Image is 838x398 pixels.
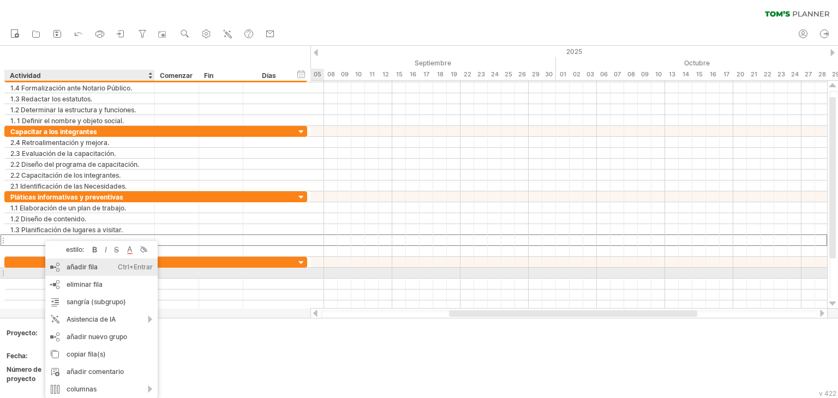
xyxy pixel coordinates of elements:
font: 09 [341,70,349,78]
font: 1.3 Redactar los estatutos. [10,95,92,103]
div: Jueves, 11 de septiembre de 2025 [365,69,379,80]
font: columnas [67,385,97,393]
font: 1.4 Formalización ante Notario Público. [10,84,132,92]
div: Miércoles, 10 de septiembre de 2025 [351,69,365,80]
div: Lunes, 8 de septiembre de 2025 [324,69,338,80]
div: Martes, 23 de septiembre de 2025 [474,69,488,80]
font: 26 [518,70,526,78]
font: Capacitar a los integrantes [10,128,97,136]
font: 2.2 Capacitación de los integrantes. [10,171,121,179]
div: Miércoles, 15 de octubre de 2025 [692,69,706,80]
div: Lunes, 22 de septiembre de 2025 [460,69,474,80]
font: 1.3 Planificación de lugares a visitar. [10,226,123,234]
div: Lunes, 29 de septiembre de 2025 [529,69,542,80]
font: 1.2 Diseño de contenido. [10,215,86,223]
font: 16 [410,70,416,78]
div: Martes, 7 de octubre de 2025 [610,69,624,80]
div: Septiembre de 2025 [256,57,556,69]
font: 12 [382,70,389,78]
font: 10 [655,70,662,78]
font: 11 [369,70,375,78]
div: Lunes, 13 de octubre de 2025 [665,69,679,80]
font: añadir nuevo grupo [67,333,127,341]
font: 20 [737,70,744,78]
font: Pláticas informativas y preventivas [10,193,123,201]
font: 09 [641,70,649,78]
font: 13 [669,70,675,78]
font: Asistencia de IA [67,315,116,323]
font: 23 [477,70,485,78]
font: 02 [573,70,580,78]
font: Ctrl+Entrar [118,263,153,271]
font: 24 [491,70,499,78]
div: Viernes, 26 de septiembre de 2025 [515,69,529,80]
font: 28 [818,70,826,78]
font: Octubre [684,59,710,67]
font: 14 [683,70,689,78]
div: Martes, 30 de septiembre de 2025 [542,69,556,80]
div: Jueves, 23 de octubre de 2025 [774,69,788,80]
font: 2.2 Diseño del programa de capacitación. [10,160,139,168]
font: 17 [423,70,429,78]
font: Comenzar [160,71,193,80]
div: Martes, 21 de octubre de 2025 [747,69,761,80]
font: 07 [614,70,621,78]
font: 30 [545,70,553,78]
font: Proyecto: [7,329,38,337]
font: 1. 1 Definir el nombre y objeto social. [10,117,124,125]
font: 2025 [566,47,582,56]
div: Jueves, 18 de septiembre de 2025 [433,69,447,80]
div: Jueves, 25 de septiembre de 2025 [501,69,515,80]
font: Actividad [10,71,41,80]
font: 21 [751,70,757,78]
div: Martes, 9 de septiembre de 2025 [338,69,351,80]
font: 01 [560,70,566,78]
font: 16 [710,70,716,78]
font: 15 [396,70,403,78]
font: 23 [777,70,785,78]
font: Septiembre [415,59,451,67]
font: 15 [696,70,703,78]
div: Lunes, 20 de octubre de 2025 [733,69,747,80]
div: Lunes, 6 de octubre de 2025 [597,69,610,80]
div: Jueves, 2 de octubre de 2025 [570,69,583,80]
font: copiar fila(s) [67,350,106,358]
font: 27 [805,70,812,78]
font: añadir fila [67,263,98,271]
div: Viernes, 5 de septiembre de 2025 [310,69,324,80]
div: Miércoles, 17 de septiembre de 2025 [420,69,433,80]
div: Miércoles, 24 de septiembre de 2025 [488,69,501,80]
div: Miércoles, 22 de octubre de 2025 [761,69,774,80]
font: 08 [627,70,635,78]
font: añadir comentario [67,367,124,376]
div: Martes, 14 de octubre de 2025 [679,69,692,80]
div: Viernes, 17 de octubre de 2025 [720,69,733,80]
div: Viernes, 3 de octubre de 2025 [583,69,597,80]
font: 18 [437,70,444,78]
font: v 422 [819,389,836,397]
font: eliminar fila [67,280,103,288]
font: 08 [327,70,335,78]
font: 2.4 Retroalimentación y mejora. [10,138,109,147]
font: 10 [355,70,362,78]
font: 17 [723,70,729,78]
div: Viernes, 12 de septiembre de 2025 [379,69,392,80]
font: Días [262,71,276,80]
font: 19 [451,70,457,78]
font: Fin [204,71,213,80]
div: Viernes, 19 de septiembre de 2025 [447,69,460,80]
div: Viernes, 10 de octubre de 2025 [651,69,665,80]
font: sangría (subgrupo) [67,298,126,306]
font: 06 [600,70,608,78]
div: Viernes, 24 de octubre de 2025 [788,69,801,80]
font: 1.1 Elaboración de un plan de trabajo. [10,204,126,212]
div: Jueves, 16 de octubre de 2025 [706,69,720,80]
font: 22 [464,70,471,78]
font: 05 [314,70,321,78]
font: Fecha: [7,352,28,360]
div: Miércoles, 1 de octubre de 2025 [556,69,570,80]
font: 03 [586,70,594,78]
font: 29 [532,70,540,78]
div: Martes, 28 de octubre de 2025 [815,69,829,80]
div: Jueves, 9 de octubre de 2025 [638,69,651,80]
